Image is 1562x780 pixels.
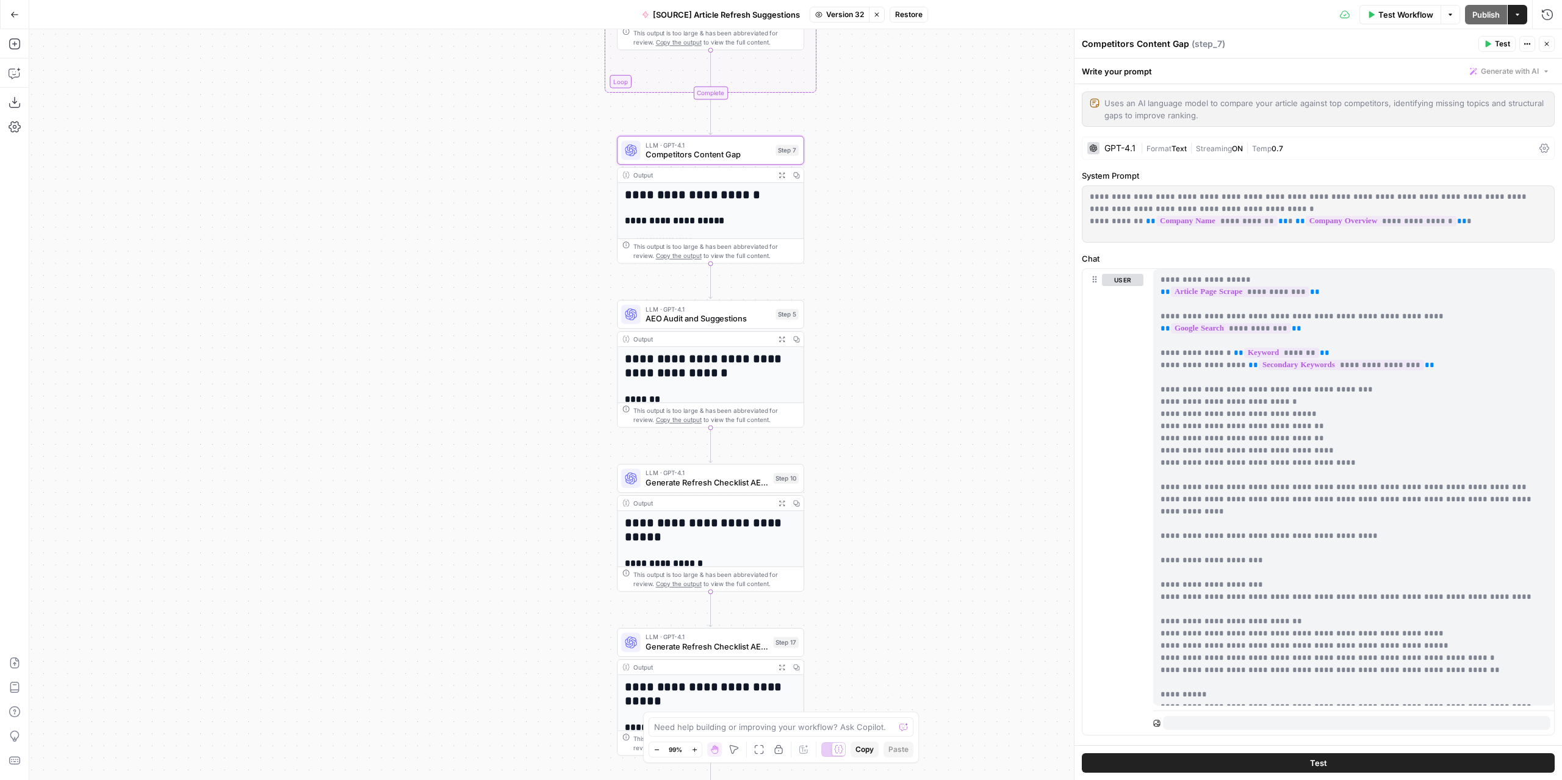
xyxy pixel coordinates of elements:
div: Step 5 [776,309,799,320]
button: Publish [1465,5,1507,24]
div: This output is too large & has been abbreviated for review. to view the full content. [633,734,799,753]
span: Paste [888,744,909,755]
button: Version 32 [810,7,869,23]
button: Test [1478,36,1516,52]
span: 0.7 [1272,144,1283,153]
button: [SOURCE] Article Refresh Suggestions [635,5,807,24]
div: GPT-4.1 [1104,144,1136,152]
button: Restore [890,7,928,23]
div: Complete [617,87,804,100]
span: Copy the output [656,252,702,260]
span: Copy the output [656,581,702,588]
span: Format [1146,144,1171,153]
span: Generate with AI [1481,66,1539,77]
span: Copy [855,744,874,755]
div: Output [633,334,771,344]
label: Chat [1082,252,1555,265]
div: Complete [693,87,727,100]
span: Restore [895,9,923,20]
span: Test [1495,38,1510,49]
span: | [1187,141,1196,154]
span: AEO Audit and Suggestions [646,312,771,324]
span: Version 32 [826,9,864,20]
span: | [1243,141,1252,154]
span: | [1140,141,1146,154]
div: Output [633,170,771,180]
span: LLM · GPT-4.1 [646,304,771,314]
div: Step 17 [773,637,799,648]
button: Copy [851,742,879,757]
span: Competitors Content Gap [646,149,771,161]
button: Generate with AI [1465,63,1555,79]
label: System Prompt [1082,170,1555,182]
span: Generate Refresh Checklist AEO 2/2 [646,640,769,653]
div: This output is too large & has been abbreviated for review. to view the full content. [633,28,799,48]
div: Output [633,498,771,508]
div: Step 10 [773,473,799,484]
div: Step 7 [776,145,799,156]
span: Publish [1472,9,1500,21]
span: Copy the output [656,39,702,46]
textarea: Uses an AI language model to compare your article against top competitors, identifying missing to... [1104,97,1547,121]
span: Text [1171,144,1187,153]
div: This output is too large & has been abbreviated for review. to view the full content. [633,406,799,425]
g: Edge from step_7 to step_5 [709,263,713,299]
span: LLM · GPT-4.1 [646,468,769,478]
div: This output is too large & has been abbreviated for review. to view the full content. [633,570,799,589]
div: Competitors Content Gap [1082,38,1475,50]
span: [SOURCE] Article Refresh Suggestions [653,9,800,21]
span: LLM · GPT-4.1 [646,632,769,642]
button: user [1102,274,1143,286]
span: ( step_7 ) [1192,38,1225,50]
span: LLM · GPT-4.1 [646,140,771,150]
g: Edge from step_10 to step_17 [709,592,713,627]
span: 99% [669,745,682,754]
span: Temp [1252,144,1272,153]
button: Paste [884,742,913,757]
div: This output is too large & has been abbreviated for review. to view the full content. [633,242,799,261]
span: Test Workflow [1378,9,1433,21]
span: Streaming [1196,144,1232,153]
span: ON [1232,144,1243,153]
g: Edge from step_2-iteration-end to step_7 [709,99,713,135]
span: Test [1310,757,1327,769]
span: Copy the output [656,417,702,424]
button: Test [1082,753,1555,773]
div: Write your prompt [1074,59,1562,84]
button: Test Workflow [1359,5,1441,24]
span: Generate Refresh Checklist AEO 1/2 [646,476,769,488]
div: Output [633,662,771,672]
g: Edge from step_5 to step_10 [709,428,713,463]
